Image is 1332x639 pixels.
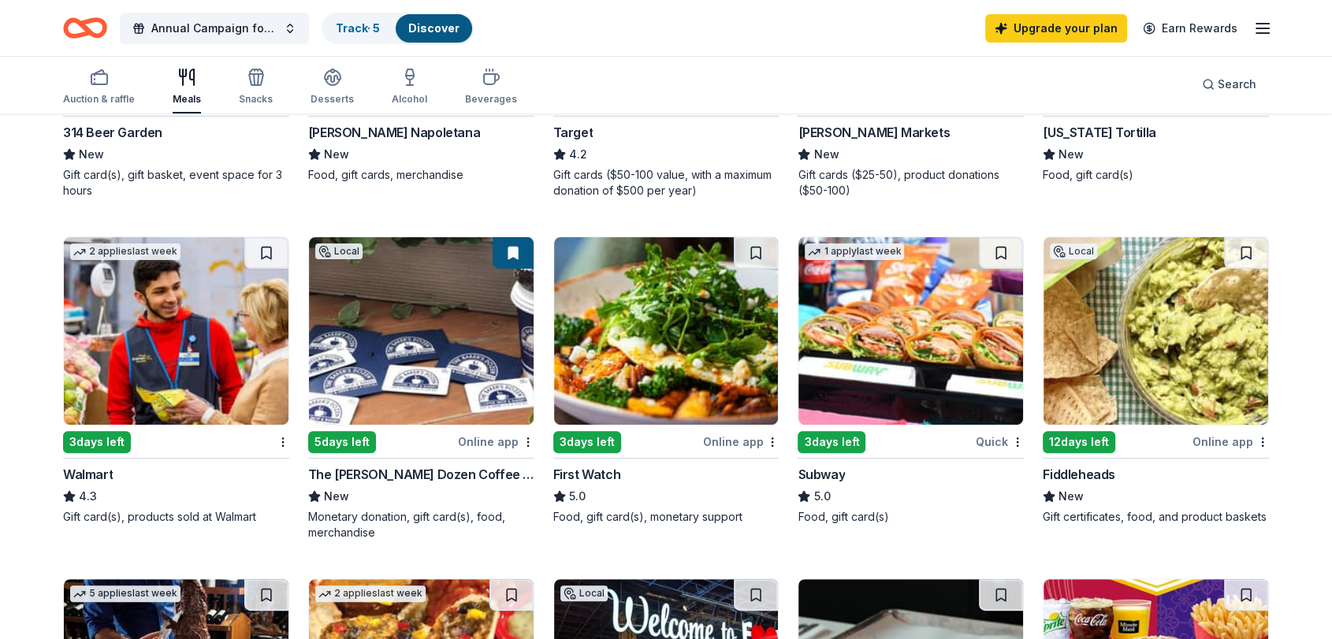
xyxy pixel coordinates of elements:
[308,465,534,484] div: The [PERSON_NAME] Dozen Coffee Shop & Bakery
[1059,487,1084,506] span: New
[63,9,107,46] a: Home
[173,61,201,113] button: Meals
[1059,145,1084,164] span: New
[1044,237,1268,425] img: Image for Fiddleheads
[553,431,621,453] div: 3 days left
[1133,14,1247,43] a: Earn Rewards
[560,585,608,601] div: Local
[63,431,131,453] div: 3 days left
[553,509,779,525] div: Food, gift card(s), monetary support
[702,432,779,451] div: Online app
[308,123,480,142] div: [PERSON_NAME] Napoletana
[569,487,586,506] span: 5.0
[324,487,349,506] span: New
[798,167,1024,199] div: Gift cards ($25-50), product donations ($50-100)
[798,509,1024,525] div: Food, gift card(s)
[553,236,779,525] a: Image for First Watch3days leftOnline appFirst Watch5.0Food, gift card(s), monetary support
[1043,465,1115,484] div: Fiddleheads
[173,93,201,106] div: Meals
[553,167,779,199] div: Gift cards ($50-100 value, with a maximum donation of $500 per year)
[553,123,593,142] div: Target
[308,509,534,541] div: Monetary donation, gift card(s), food, merchandise
[120,13,309,44] button: Annual Campaign for United Way
[63,509,289,525] div: Gift card(s), products sold at Walmart
[151,19,277,38] span: Annual Campaign for United Way
[465,93,517,106] div: Beverages
[79,145,104,164] span: New
[458,432,534,451] div: Online app
[392,61,427,113] button: Alcohol
[308,167,534,183] div: Food, gift cards, merchandise
[311,61,354,113] button: Desserts
[1192,432,1269,451] div: Online app
[798,236,1024,525] a: Image for Subway1 applylast week3days leftQuickSubway5.0Food, gift card(s)
[976,432,1024,451] div: Quick
[324,145,349,164] span: New
[336,21,380,35] a: Track· 5
[322,13,474,44] button: Track· 5Discover
[392,93,427,106] div: Alcohol
[813,487,830,506] span: 5.0
[465,61,517,113] button: Beverages
[64,237,288,425] img: Image for Walmart
[813,145,839,164] span: New
[63,465,113,484] div: Walmart
[63,236,289,525] a: Image for Walmart2 applieslast week3days leftWalmart4.3Gift card(s), products sold at Walmart
[315,585,426,602] div: 2 applies last week
[1043,431,1115,453] div: 12 days left
[311,93,354,106] div: Desserts
[309,237,534,425] img: Image for The Baker's Dozen Coffee Shop & Bakery
[554,237,779,425] img: Image for First Watch
[798,465,845,484] div: Subway
[553,465,621,484] div: First Watch
[798,237,1023,425] img: Image for Subway
[1050,243,1097,259] div: Local
[798,123,950,142] div: [PERSON_NAME] Markets
[63,123,162,142] div: 314 Beer Garden
[70,243,180,260] div: 2 applies last week
[985,14,1127,43] a: Upgrade your plan
[805,243,904,260] div: 1 apply last week
[1043,123,1155,142] div: [US_STATE] Tortilla
[315,243,363,259] div: Local
[798,431,865,453] div: 3 days left
[569,145,587,164] span: 4.2
[63,93,135,106] div: Auction & raffle
[1218,75,1256,94] span: Search
[1189,69,1269,100] button: Search
[1043,509,1269,525] div: Gift certificates, food, and product baskets
[239,61,273,113] button: Snacks
[70,585,180,602] div: 5 applies last week
[1043,167,1269,183] div: Food, gift card(s)
[1043,236,1269,525] a: Image for FiddleheadsLocal12days leftOnline appFiddleheadsNewGift certificates, food, and product...
[308,236,534,541] a: Image for The Baker's Dozen Coffee Shop & BakeryLocal5days leftOnline appThe [PERSON_NAME] Dozen ...
[63,61,135,113] button: Auction & raffle
[239,93,273,106] div: Snacks
[79,487,97,506] span: 4.3
[63,167,289,199] div: Gift card(s), gift basket, event space for 3 hours
[408,21,460,35] a: Discover
[308,431,376,453] div: 5 days left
